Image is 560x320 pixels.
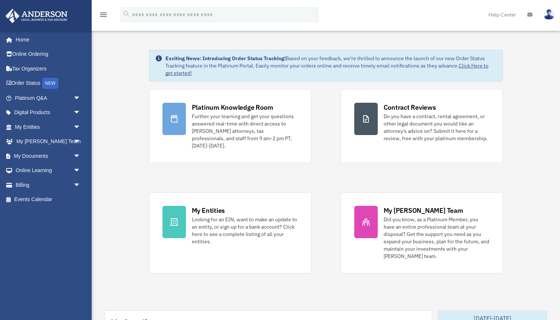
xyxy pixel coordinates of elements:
i: search [122,10,131,18]
a: Home [5,32,88,47]
a: Click Here to get started! [165,62,488,76]
div: Contract Reviews [384,103,436,112]
a: Digital Productsarrow_drop_down [5,105,92,120]
div: Looking for an EIN, want to make an update to an entity, or sign up for a bank account? Click her... [192,216,298,245]
div: Platinum Knowledge Room [192,103,273,112]
strong: Exciting News: Introducing Order Status Tracking! [165,55,286,62]
div: My Entities [192,206,225,215]
a: Online Ordering [5,47,92,62]
span: arrow_drop_down [73,149,88,164]
a: Platinum Knowledge Room Further your learning and get your questions answered real-time with dire... [149,89,311,163]
a: My Documentsarrow_drop_down [5,149,92,163]
a: Contract Reviews Do you have a contract, rental agreement, or other legal document you would like... [341,89,503,163]
a: Events Calendar [5,192,92,207]
a: menu [99,13,108,19]
div: NEW [42,78,58,89]
span: arrow_drop_down [73,163,88,178]
div: Do you have a contract, rental agreement, or other legal document you would like an attorney's ad... [384,113,490,142]
img: Anderson Advisors Platinum Portal [3,9,70,23]
img: User Pic [543,9,554,20]
div: My [PERSON_NAME] Team [384,206,463,215]
span: arrow_drop_down [73,134,88,149]
a: My Entitiesarrow_drop_down [5,120,92,134]
span: arrow_drop_down [73,120,88,135]
a: Tax Organizers [5,61,92,76]
div: Did you know, as a Platinum Member, you have an entire professional team at your disposal? Get th... [384,216,490,260]
div: Further your learning and get your questions answered real-time with direct access to [PERSON_NAM... [192,113,298,149]
a: My [PERSON_NAME] Teamarrow_drop_down [5,134,92,149]
span: arrow_drop_down [73,105,88,120]
span: arrow_drop_down [73,91,88,106]
div: Based on your feedback, we're thrilled to announce the launch of our new Order Status Tracking fe... [165,55,497,77]
a: My [PERSON_NAME] Team Did you know, as a Platinum Member, you have an entire professional team at... [341,192,503,273]
a: Online Learningarrow_drop_down [5,163,92,178]
a: Platinum Q&Aarrow_drop_down [5,91,92,105]
a: Billingarrow_drop_down [5,178,92,192]
a: My Entities Looking for an EIN, want to make an update to an entity, or sign up for a bank accoun... [149,192,311,273]
a: Order StatusNEW [5,76,92,91]
i: menu [99,10,108,19]
span: arrow_drop_down [73,178,88,193]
